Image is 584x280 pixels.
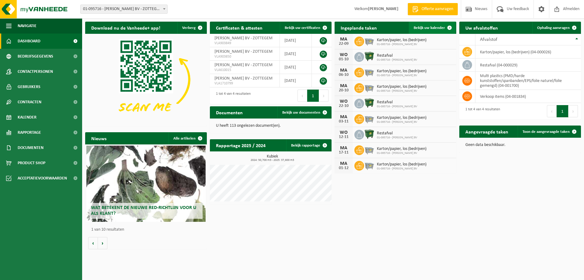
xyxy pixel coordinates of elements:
strong: [PERSON_NAME] [368,7,398,11]
span: Product Shop [18,155,45,171]
div: WO [338,130,350,135]
span: Kalender [18,110,36,125]
span: Restafval [377,131,417,136]
span: [PERSON_NAME] BV - ZOTTEGEM [214,63,273,67]
h2: Documenten [210,106,249,118]
span: Karton/papier, los (bedrijven) [377,115,426,120]
span: [PERSON_NAME] BV - ZOTTEGEM [214,36,273,41]
span: Bedrijfsgegevens [18,49,53,64]
img: WB-1100-HPE-GN-01 [364,129,374,139]
h2: Ingeplande taken [335,22,383,34]
p: U heeft 113 ongelezen document(en). [216,124,325,128]
button: Next [319,90,328,102]
h2: Rapportage 2025 / 2024 [210,139,272,151]
h2: Download nu de Vanheede+ app! [85,22,166,34]
span: Rapportage [18,125,41,140]
span: Verberg [182,26,196,30]
button: Verberg [177,22,206,34]
span: VLA903850 [214,54,275,59]
td: [DATE] [280,61,312,74]
span: Offerte aanvragen [420,6,455,12]
span: Restafval [377,100,417,105]
div: MA [338,115,350,119]
a: Bekijk uw kalender [409,22,456,34]
span: Ophaling aanvragen [537,26,570,30]
span: Bekijk uw kalender [414,26,445,30]
img: WB-1100-HPE-GN-01 [364,51,374,62]
a: Bekijk uw certificaten [280,22,331,34]
td: [DATE] [280,47,312,61]
h2: Aangevraagde taken [459,126,514,137]
span: 01-095716 - [PERSON_NAME] BV [377,167,426,171]
div: 1 tot 4 van 4 resultaten [462,105,500,118]
span: 01-095716 - [PERSON_NAME] BV [377,74,426,77]
h2: Uw afvalstoffen [459,22,504,34]
img: WB-1100-HPE-GN-01 [364,98,374,108]
span: VLA903849 [214,41,275,46]
div: 06-10 [338,73,350,77]
span: 01-095716 - SAVAT ROLAND BV - ZOTTEGEM [80,5,168,14]
td: verkoop items (04-001834) [475,90,581,103]
span: 2024: 50,700 m3 - 2025: 37,600 m3 [213,159,332,162]
span: 01-095716 - [PERSON_NAME] BV [377,89,426,93]
a: Bekijk rapportage [286,139,331,151]
p: Geen data beschikbaar. [465,143,575,147]
td: restafval (04-000029) [475,58,581,72]
a: Offerte aanvragen [408,3,458,15]
span: Afvalstof [480,37,497,42]
p: 1 van 10 resultaten [91,228,204,232]
span: Toon de aangevraagde taken [523,130,570,134]
div: 03-11 [338,119,350,124]
button: 1 [307,90,319,102]
img: Download de VHEPlus App [85,34,207,125]
button: Next [568,105,578,117]
span: Documenten [18,140,43,155]
div: 22-10 [338,104,350,108]
span: 01-095716 - [PERSON_NAME] BV [377,120,426,124]
div: WO [338,52,350,57]
span: Bekijk uw documenten [282,111,320,115]
span: 01-095716 - [PERSON_NAME] BV [377,105,417,108]
div: 1 tot 4 van 4 resultaten [213,89,251,102]
button: 1 [557,105,568,117]
span: Karton/papier, los (bedrijven) [377,147,426,151]
div: MA [338,68,350,73]
span: 01-095716 - [PERSON_NAME] BV [377,151,426,155]
a: Wat betekent de nieuwe RED-richtlijn voor u als klant? [86,146,206,222]
div: 22-09 [338,42,350,46]
img: WB-2500-GAL-GY-01 [364,160,374,170]
span: Restafval [377,53,417,58]
span: Contactpersonen [18,64,53,79]
td: [DATE] [280,34,312,47]
img: WB-2500-GAL-GY-01 [364,144,374,155]
span: 01-095716 - SAVAT ROLAND BV - ZOTTEGEM [81,5,167,13]
div: 01-12 [338,166,350,170]
span: Wat betekent de nieuwe RED-richtlijn voor u als klant? [91,205,196,216]
div: 20-10 [338,88,350,93]
span: 01-095716 - [PERSON_NAME] BV [377,58,417,62]
div: 17-11 [338,151,350,155]
span: Karton/papier, los (bedrijven) [377,162,426,167]
span: Navigatie [18,18,36,34]
div: 12-11 [338,135,350,139]
span: Gebruikers [18,79,40,94]
h2: Nieuws [85,132,113,144]
span: Karton/papier, los (bedrijven) [377,38,426,43]
span: VLA610015 [214,68,275,73]
h2: Certificaten & attesten [210,22,269,34]
button: Vorige [88,237,98,249]
img: WB-2500-GAL-GY-01 [364,82,374,93]
img: WB-2500-GAL-GY-01 [364,67,374,77]
span: 01-095716 - [PERSON_NAME] BV [377,136,417,140]
span: VLA1710799 [214,81,275,86]
span: Contracten [18,94,41,110]
td: multi plastics (PMD/harde kunststoffen/spanbanden/EPS/folie naturel/folie gemengd) (04-001700) [475,72,581,90]
a: Toon de aangevraagde taken [518,126,580,138]
span: [PERSON_NAME] BV - ZOTTEGEM [214,76,273,81]
a: Ophaling aanvragen [532,22,580,34]
div: WO [338,99,350,104]
div: MA [338,83,350,88]
span: 01-095716 - [PERSON_NAME] BV [377,43,426,46]
span: Acceptatievoorwaarden [18,171,67,186]
h3: Kubiek [213,154,332,162]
